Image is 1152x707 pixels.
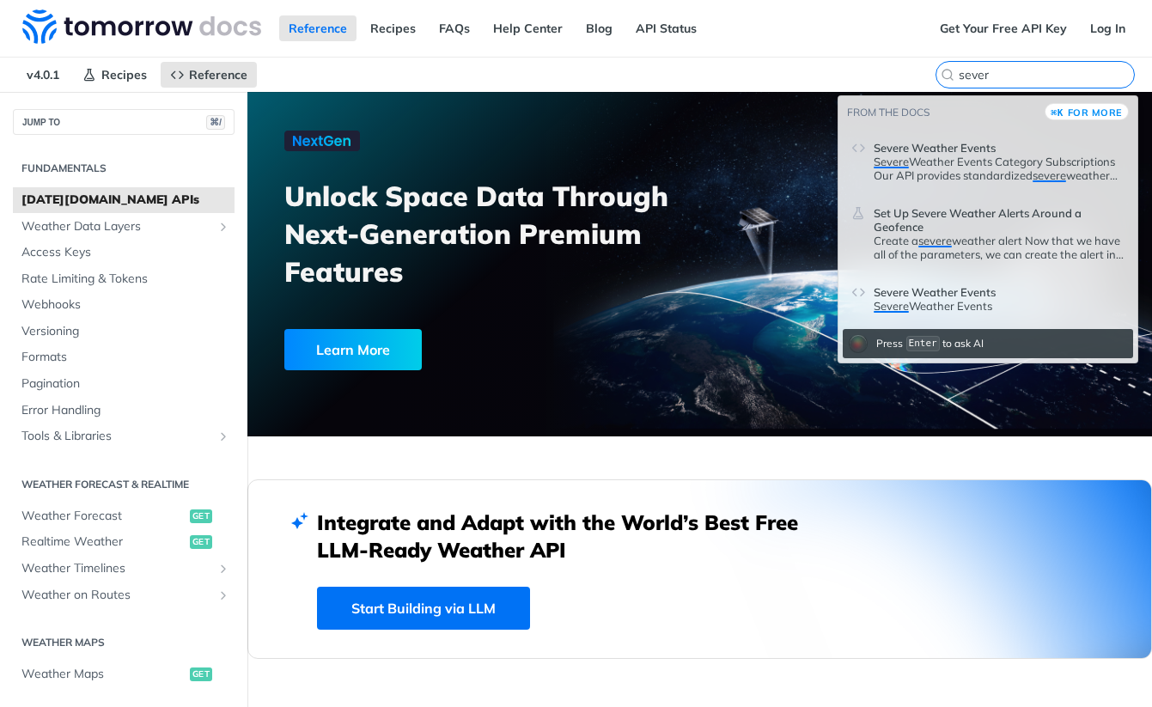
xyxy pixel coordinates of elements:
[73,62,156,88] a: Recipes
[190,535,212,549] span: get
[361,15,425,41] a: Recipes
[874,299,1125,313] p: Weather Events
[13,214,235,240] a: Weather Data LayersShow subpages for Weather Data Layers
[21,587,212,604] span: Weather on Routes
[13,424,235,449] a: Tools & LibrariesShow subpages for Tools & Libraries
[626,15,706,41] a: API Status
[284,177,718,290] h3: Unlock Space Data Through Next-Generation Premium Features
[13,344,235,370] a: Formats
[959,67,1134,82] input: Search
[216,562,230,576] button: Show subpages for Weather Timelines
[874,206,1125,234] span: Set Up Severe Weather Alerts Around a Geofence
[13,109,235,135] button: JUMP TO⌘/
[874,299,1125,313] div: Severe Weather Events
[430,15,479,41] a: FAQs
[576,15,622,41] a: Blog
[284,131,360,151] img: NextGen
[13,266,235,292] a: Rate Limiting & Tokens
[13,477,235,492] h2: Weather Forecast & realtime
[21,218,212,235] span: Weather Data Layers
[22,9,261,44] img: Tomorrow.io Weather API Docs
[317,509,824,564] h2: Integrate and Adapt with the World’s Best Free LLM-Ready Weather API
[190,509,212,523] span: get
[13,240,235,265] a: Access Keys
[918,234,952,247] span: severe
[13,582,235,608] a: Weather on RoutesShow subpages for Weather on Routes
[21,349,230,366] span: Formats
[843,271,1133,320] a: Severe Weather EventsSevereWeather Events
[189,67,247,82] span: Reference
[874,278,1125,299] header: Severe Weather Events
[843,126,1133,190] a: Severe Weather EventsSevereWeather Events Category Subscriptions Our API provides standardizedsev...
[1051,104,1064,121] kbd: ⌘K
[21,323,230,340] span: Versioning
[21,560,212,577] span: Weather Timelines
[13,292,235,318] a: Webhooks
[21,296,230,314] span: Webhooks
[1045,103,1129,120] button: ⌘Kfor more
[874,134,1125,155] header: Severe Weather Events
[13,529,235,555] a: Realtime Weatherget
[1081,15,1135,41] a: Log In
[21,375,230,393] span: Pagination
[21,508,186,525] span: Weather Forecast
[206,115,225,130] span: ⌘/
[1033,168,1066,182] span: severe
[13,319,235,344] a: Versioning
[13,161,235,176] h2: Fundamentals
[13,398,235,424] a: Error Handling
[21,533,186,551] span: Realtime Weather
[874,234,1125,261] p: Create a weather alert Now that we have all of the parameters, we can create the alert in the sys...
[13,635,235,650] h2: Weather Maps
[874,155,1125,182] p: Weather Events Category Subscriptions Our API provides standardized weather events from many sour...
[190,667,212,681] span: get
[941,68,954,82] svg: Search
[13,556,235,582] a: Weather TimelinesShow subpages for Weather Timelines
[21,244,230,261] span: Access Keys
[161,62,257,88] a: Reference
[216,430,230,443] button: Show subpages for Tools & Libraries
[484,15,572,41] a: Help Center
[279,15,357,41] a: Reference
[21,192,230,209] span: [DATE][DOMAIN_NAME] APIs
[13,503,235,529] a: Weather Forecastget
[1068,107,1123,119] span: for more
[874,199,1125,234] header: Set Up Severe Weather Alerts Around a Geofence
[874,299,909,313] span: Severe
[101,67,147,82] span: Recipes
[874,141,996,155] span: Severe Weather Events
[284,329,422,370] div: Learn More
[21,666,186,683] span: Weather Maps
[21,428,212,445] span: Tools & Libraries
[906,336,940,350] kbd: Enter
[21,402,230,419] span: Error Handling
[874,155,1125,182] div: Severe Weather Events
[874,155,909,168] span: Severe
[284,329,631,370] a: Learn More
[17,62,69,88] span: v4.0.1
[13,371,235,397] a: Pagination
[847,106,930,119] span: From the docs
[843,192,1133,269] a: Set Up Severe Weather Alerts Around a GeofenceCreate asevereweather alert Now that we have all of...
[216,220,230,234] button: Show subpages for Weather Data Layers
[21,271,230,288] span: Rate Limiting & Tokens
[872,331,988,357] div: Press to ask AI
[317,587,530,630] a: Start Building via LLM
[930,15,1076,41] a: Get Your Free API Key
[874,234,1125,261] div: Set Up Severe Weather Alerts Around a Geofence
[13,661,235,687] a: Weather Mapsget
[13,187,235,213] a: [DATE][DOMAIN_NAME] APIs
[216,588,230,602] button: Show subpages for Weather on Routes
[874,285,996,299] span: Severe Weather Events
